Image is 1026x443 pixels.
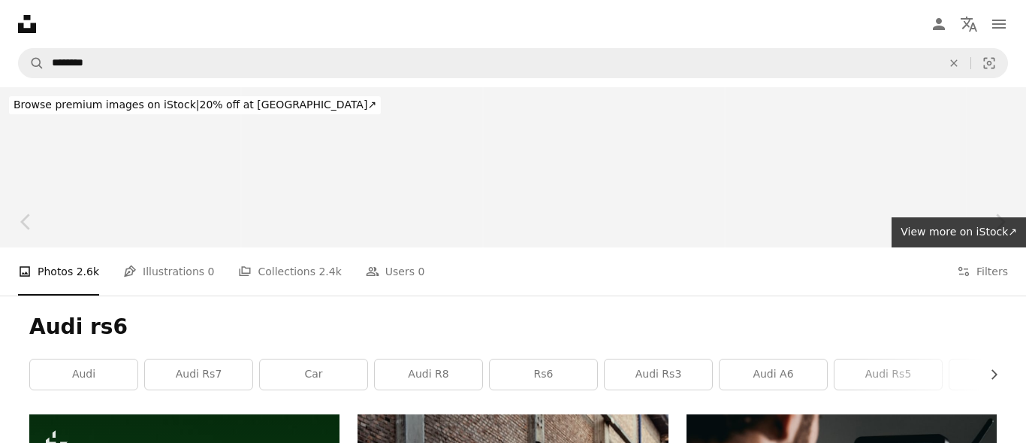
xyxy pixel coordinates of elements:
[375,360,482,390] a: audi r8
[19,49,44,77] button: Search Unsplash
[980,360,997,390] button: scroll list to the right
[145,360,252,390] a: audi rs7
[14,99,199,111] span: Browse premium images on iStock |
[605,360,712,390] a: audi rs3
[490,360,597,390] a: rs6
[318,263,341,280] span: 2.4k
[954,9,984,39] button: Language
[418,263,425,280] span: 0
[123,247,214,296] a: Illustrations 0
[18,48,1008,78] form: Find visuals sitewide
[30,360,137,390] a: audi
[720,360,827,390] a: audi a6
[924,9,954,39] a: Log in / Sign up
[29,314,997,341] h1: Audi rs6
[971,49,1007,77] button: Visual search
[14,99,376,111] span: 20% off at [GEOGRAPHIC_DATA] ↗
[238,247,341,296] a: Collections 2.4k
[973,150,1026,294] a: Next
[208,263,215,280] span: 0
[366,247,425,296] a: Users 0
[984,9,1014,39] button: Menu
[834,360,942,390] a: audi rs5
[260,360,367,390] a: car
[957,247,1008,296] button: Filters
[18,15,36,33] a: Home — Unsplash
[901,226,1017,238] span: View more on iStock ↗
[892,217,1026,247] a: View more on iStock↗
[937,49,970,77] button: Clear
